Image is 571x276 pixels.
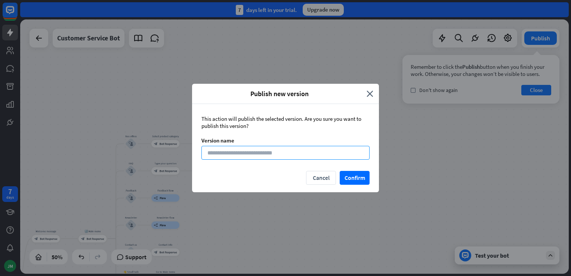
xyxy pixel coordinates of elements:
[198,89,361,98] span: Publish new version
[306,171,336,185] button: Cancel
[201,137,370,144] div: Version name
[201,115,370,129] div: This action will publish the selected version. Are you sure you want to publish this version?
[6,3,28,25] button: Open LiveChat chat widget
[340,171,370,185] button: Confirm
[367,89,373,98] i: close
